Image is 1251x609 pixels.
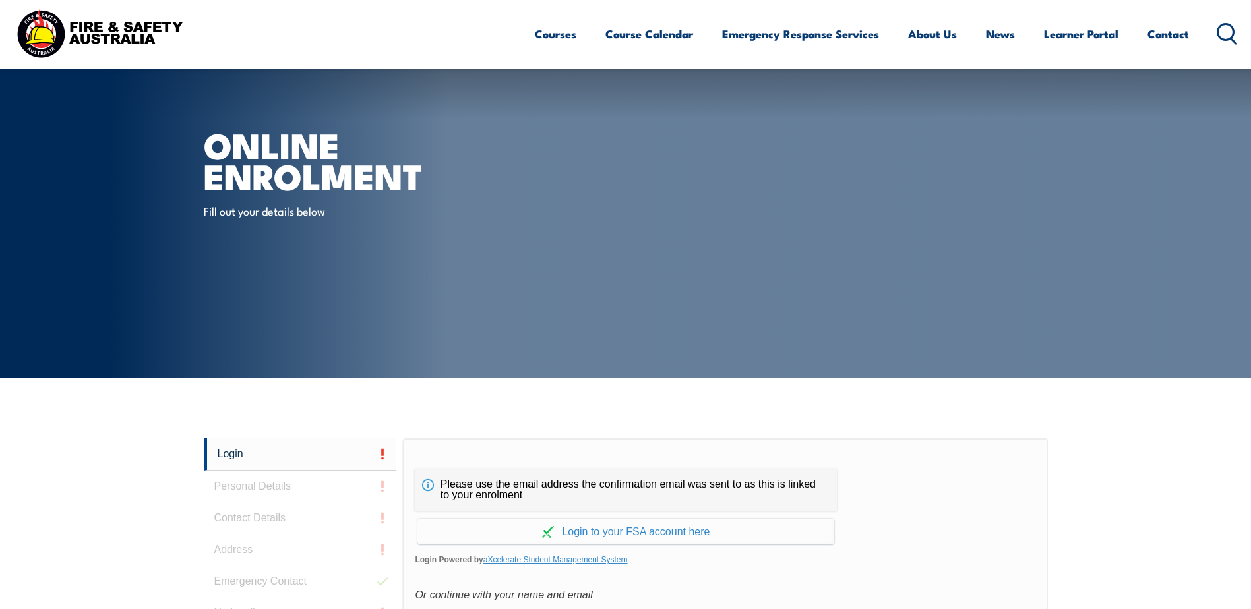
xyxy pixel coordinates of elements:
p: Fill out your details below [204,203,444,218]
h1: Online Enrolment [204,129,530,190]
a: Contact [1147,16,1189,51]
a: Learner Portal [1044,16,1118,51]
a: Emergency Response Services [722,16,879,51]
a: Courses [535,16,576,51]
div: Please use the email address the confirmation email was sent to as this is linked to your enrolment [415,469,837,511]
a: Login [204,438,396,471]
div: Or continue with your name and email [415,585,1035,605]
a: Course Calendar [605,16,693,51]
img: Log in withaxcelerate [542,526,554,538]
span: Login Powered by [415,550,1035,569]
a: aXcelerate Student Management System [483,555,628,564]
a: About Us [908,16,957,51]
a: News [986,16,1015,51]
